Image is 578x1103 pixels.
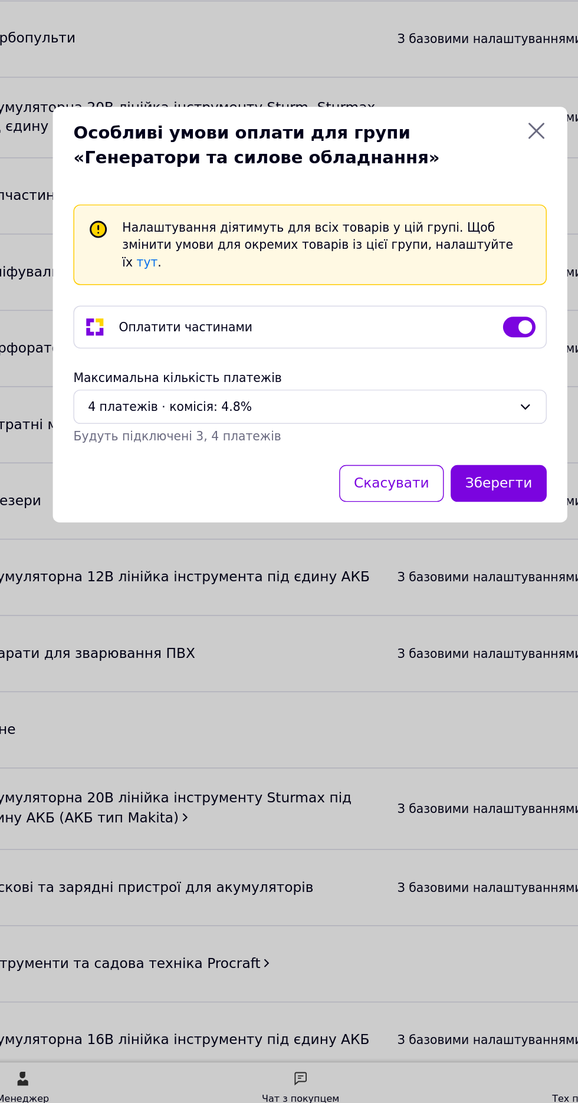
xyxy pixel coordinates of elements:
button: Скасувати [309,655,381,680]
button: Зберегти [386,655,452,680]
div: Налаштування діятимуть для всіх товарів у цій групі. Щоб змінити умови для окремих товарів із ціє... [155,486,446,521]
div: Максимальна кількість платежів [126,589,452,601]
span: Будуть підключені 3, 4 платежів [126,630,269,640]
div: Оплатити частинами [153,554,417,566]
div: 4 платежів ⋅ комісія: 4.8% [136,608,428,621]
a: тут [170,511,185,520]
span: Особливі умови оплати для групи «Генератори та силове обладнання» [126,418,433,452]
